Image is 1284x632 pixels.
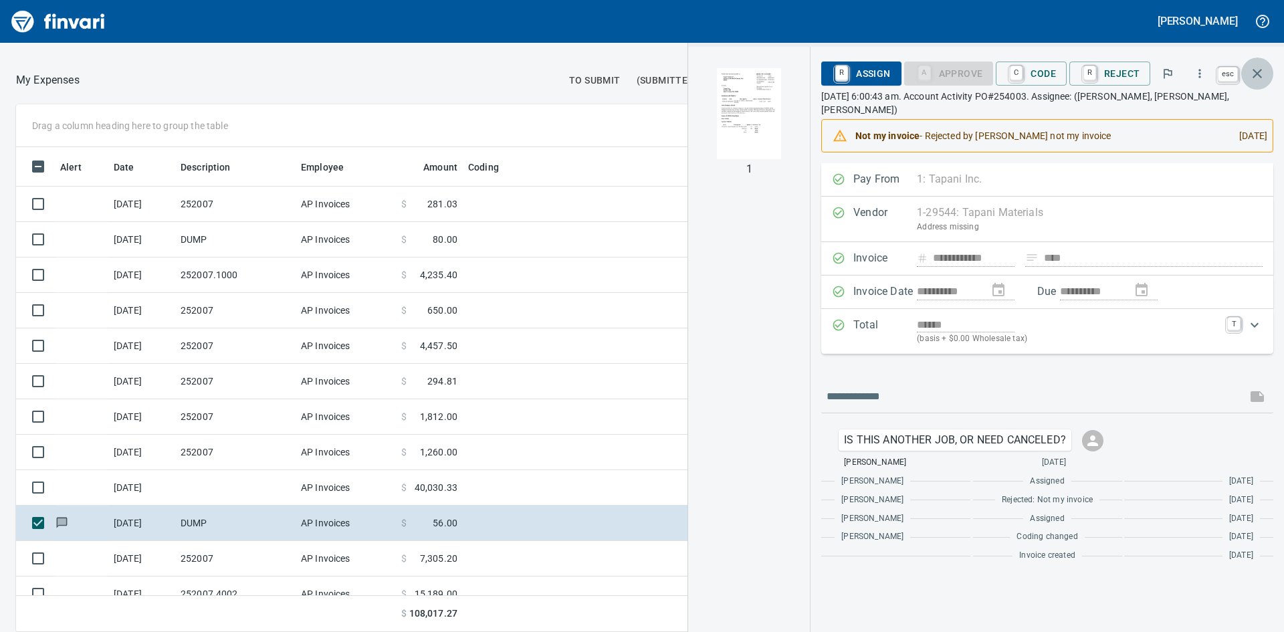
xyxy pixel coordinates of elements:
[175,506,296,541] td: DUMP
[175,328,296,364] td: 252007
[114,159,152,175] span: Date
[8,5,108,37] img: Finvari
[427,304,457,317] span: 650.00
[401,268,407,282] span: $
[855,124,1228,148] div: - Rejected by [PERSON_NAME] not my invoice
[401,339,407,352] span: $
[401,481,407,494] span: $
[401,233,407,246] span: $
[1158,14,1238,28] h5: [PERSON_NAME]
[108,328,175,364] td: [DATE]
[637,72,698,89] span: (Submitted)
[296,506,396,541] td: AP Invoices
[401,516,407,530] span: $
[704,68,794,159] img: Page 1
[1228,124,1267,148] div: [DATE]
[296,328,396,364] td: AP Invoices
[16,72,80,88] p: My Expenses
[108,399,175,435] td: [DATE]
[296,222,396,257] td: AP Invoices
[175,293,296,328] td: 252007
[108,435,175,470] td: [DATE]
[175,541,296,576] td: 252007
[841,512,903,526] span: [PERSON_NAME]
[415,481,457,494] span: 40,030.33
[904,67,994,78] div: Coding Required
[821,62,901,86] button: RAssign
[296,364,396,399] td: AP Invoices
[175,222,296,257] td: DUMP
[296,576,396,612] td: AP Invoices
[401,587,407,601] span: $
[433,516,457,530] span: 56.00
[108,257,175,293] td: [DATE]
[401,410,407,423] span: $
[415,587,457,601] span: 15,189.00
[1019,549,1075,562] span: Invoice created
[114,159,134,175] span: Date
[1042,456,1066,469] span: [DATE]
[1016,530,1077,544] span: Coding changed
[181,159,231,175] span: Description
[569,72,621,89] span: To Submit
[746,161,752,177] p: 1
[1154,11,1241,31] button: [PERSON_NAME]
[1006,62,1056,85] span: Code
[108,187,175,222] td: [DATE]
[108,293,175,328] td: [DATE]
[1229,530,1253,544] span: [DATE]
[844,456,906,469] span: [PERSON_NAME]
[175,576,296,612] td: 252007.4002
[108,541,175,576] td: [DATE]
[821,309,1273,354] div: Expand
[32,119,228,132] p: Drag a column heading here to group the table
[296,187,396,222] td: AP Invoices
[1229,475,1253,488] span: [DATE]
[433,233,457,246] span: 80.00
[420,445,457,459] span: 1,260.00
[301,159,361,175] span: Employee
[108,576,175,612] td: [DATE]
[1227,317,1241,330] a: T
[1229,512,1253,526] span: [DATE]
[401,375,407,388] span: $
[301,159,344,175] span: Employee
[296,399,396,435] td: AP Invoices
[296,293,396,328] td: AP Invoices
[181,159,248,175] span: Description
[1080,62,1140,85] span: Reject
[1010,66,1023,80] a: C
[427,197,457,211] span: 281.03
[427,375,457,388] span: 294.81
[1002,494,1093,507] span: Rejected: Not my invoice
[108,222,175,257] td: [DATE]
[1229,494,1253,507] span: [DATE]
[841,475,903,488] span: [PERSON_NAME]
[401,304,407,317] span: $
[821,90,1273,116] p: [DATE] 6:00:43 am. Account Activity PO#254003. Assignee: ([PERSON_NAME], [PERSON_NAME], [PERSON_N...
[401,445,407,459] span: $
[296,257,396,293] td: AP Invoices
[175,187,296,222] td: 252007
[296,470,396,506] td: AP Invoices
[1185,59,1214,88] button: More
[175,435,296,470] td: 252007
[16,72,80,88] nav: breadcrumb
[60,159,99,175] span: Alert
[175,257,296,293] td: 252007.1000
[108,470,175,506] td: [DATE]
[108,364,175,399] td: [DATE]
[296,435,396,470] td: AP Invoices
[175,399,296,435] td: 252007
[60,159,82,175] span: Alert
[1069,62,1150,86] button: RReject
[296,541,396,576] td: AP Invoices
[841,530,903,544] span: [PERSON_NAME]
[996,62,1067,86] button: CCode
[841,494,903,507] span: [PERSON_NAME]
[420,410,457,423] span: 1,812.00
[420,339,457,352] span: 4,457.50
[1030,475,1064,488] span: Assigned
[406,159,457,175] span: Amount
